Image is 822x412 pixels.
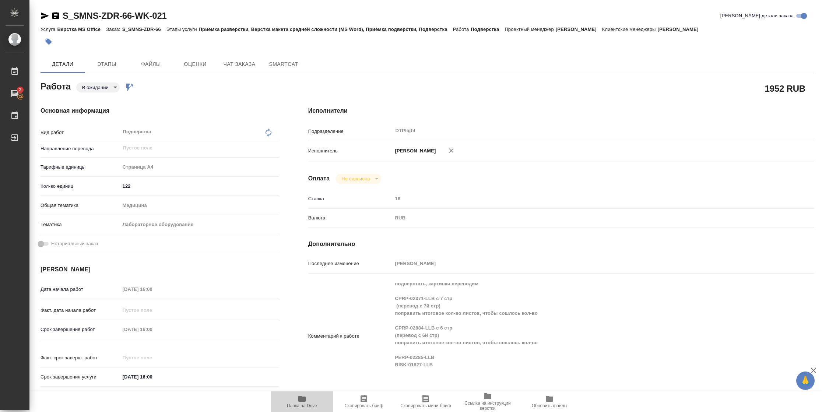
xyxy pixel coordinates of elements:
p: Подразделение [308,128,393,135]
button: Ссылка на инструкции верстки [457,391,519,412]
p: Ставка [308,195,393,203]
span: Скопировать мини-бриф [400,403,451,408]
div: Медицина [120,199,279,212]
button: Скопировать мини-бриф [395,391,457,412]
p: Срок завершения услуги [41,373,120,381]
span: Скопировать бриф [344,403,383,408]
div: Страница А4 [120,161,279,173]
p: Заказ: [106,27,122,32]
button: Обновить файлы [519,391,580,412]
p: [PERSON_NAME] [393,147,436,155]
span: Нотариальный заказ [51,240,98,247]
p: Валюта [308,214,393,222]
div: В ожидании [76,82,120,92]
textarea: подверстать, картинки переводим CPRP-02371-LLB с 7 стр (перевод с 7й стр) поправить итоговое кол-... [393,278,772,393]
h4: Оплата [308,174,330,183]
p: Верстка MS Office [57,27,106,32]
button: 🙏 [796,371,815,390]
a: 2 [2,84,28,103]
span: Этапы [89,60,124,69]
input: Пустое поле [120,352,185,363]
p: Работа [453,27,471,32]
h4: [PERSON_NAME] [41,265,279,274]
span: [PERSON_NAME] детали заказа [720,12,794,20]
input: ✎ Введи что-нибудь [120,371,185,382]
span: Ссылка на инструкции верстки [461,401,514,411]
div: RUB [393,212,772,224]
h2: 1952 RUB [765,82,805,95]
p: Факт. дата начала работ [41,307,120,314]
h2: Работа [41,79,71,92]
p: Срок завершения работ [41,326,120,333]
p: Направление перевода [41,145,120,152]
button: Скопировать ссылку для ЯМессенджера [41,11,49,20]
div: В ожидании [336,174,381,184]
h4: Дополнительно [308,240,814,249]
h4: Исполнители [308,106,814,115]
span: Папка на Drive [287,403,317,408]
button: Удалить исполнителя [443,142,459,159]
span: Обновить файлы [532,403,568,408]
span: Чат заказа [222,60,257,69]
p: [PERSON_NAME] [556,27,602,32]
p: Клиентские менеджеры [602,27,658,32]
button: Скопировать бриф [333,391,395,412]
p: Последнее изменение [308,260,393,267]
p: Дата начала работ [41,286,120,293]
p: Тематика [41,221,120,228]
input: Пустое поле [122,144,261,152]
span: 2 [14,86,26,94]
button: Добавить тэг [41,34,57,50]
input: ✎ Введи что-нибудь [120,181,279,191]
div: Лабораторное оборудование [120,218,279,231]
p: Услуга [41,27,57,32]
span: Оценки [178,60,213,69]
p: Подверстка [471,27,505,32]
p: Кол-во единиц [41,183,120,190]
button: Не оплачена [339,176,372,182]
a: S_SMNS-ZDR-66-WK-021 [63,11,167,21]
input: Пустое поле [120,305,185,316]
p: Исполнитель [308,147,393,155]
p: [PERSON_NAME] [657,27,704,32]
input: Пустое поле [393,193,772,204]
p: Приемка разверстки, Верстка макета средней сложности (MS Word), Приемка подверстки, Подверстка [199,27,453,32]
span: 🙏 [799,373,812,388]
p: Вид работ [41,129,120,136]
input: Пустое поле [120,284,185,295]
span: Детали [45,60,80,69]
p: Проектный менеджер [505,27,555,32]
p: Комментарий к работе [308,332,393,340]
p: Общая тематика [41,202,120,209]
p: Факт. срок заверш. работ [41,354,120,362]
span: Файлы [133,60,169,69]
p: S_SMNS-ZDR-66 [122,27,166,32]
input: Пустое поле [120,324,185,335]
h4: Основная информация [41,106,279,115]
button: Папка на Drive [271,391,333,412]
p: Этапы услуги [166,27,199,32]
button: В ожидании [80,84,111,91]
button: Скопировать ссылку [51,11,60,20]
span: SmartCat [266,60,301,69]
input: Пустое поле [393,258,772,269]
p: Тарифные единицы [41,163,120,171]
